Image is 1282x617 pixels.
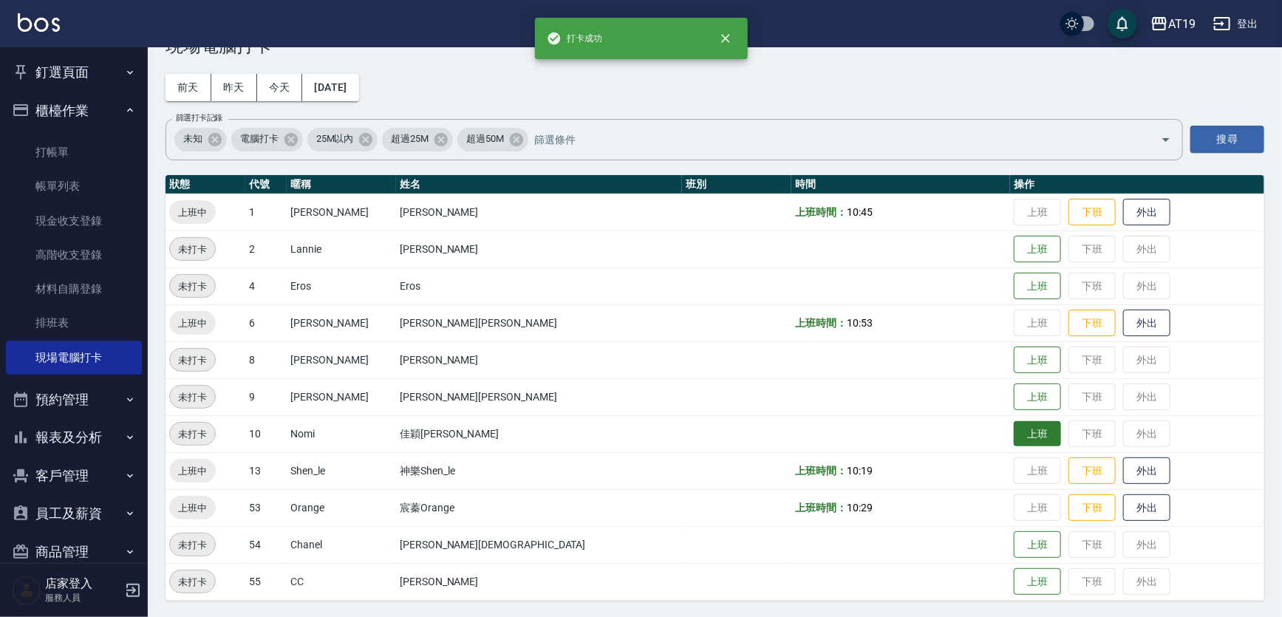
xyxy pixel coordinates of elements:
td: Orange [287,489,396,526]
span: 上班中 [169,500,216,516]
button: 報表及分析 [6,418,142,457]
td: 2 [245,231,287,267]
button: save [1108,9,1137,38]
th: 代號 [245,175,287,194]
button: 商品管理 [6,533,142,571]
b: 上班時間： [795,502,847,514]
button: 釘選頁面 [6,53,142,92]
button: 前天 [166,74,211,101]
button: 下班 [1068,310,1116,337]
td: 4 [245,267,287,304]
td: [PERSON_NAME] [287,341,396,378]
p: 服務人員 [45,591,120,604]
td: Nomi [287,415,396,452]
button: 上班 [1014,273,1061,300]
label: 篩選打卡記錄 [176,112,222,123]
button: 外出 [1123,494,1170,522]
td: [PERSON_NAME] [396,231,682,267]
button: Open [1154,128,1178,151]
td: Eros [287,267,396,304]
td: 54 [245,526,287,563]
td: 55 [245,563,287,600]
span: 未打卡 [170,279,215,294]
span: 10:45 [847,206,873,218]
div: 超過50M [457,128,528,151]
span: 電腦打卡 [231,132,287,146]
td: 神樂Shen_le [396,452,682,489]
button: 下班 [1068,199,1116,226]
span: 打卡成功 [547,31,603,46]
span: 未打卡 [170,574,215,590]
th: 班別 [682,175,791,194]
button: 預約管理 [6,381,142,419]
img: Person [12,576,41,605]
div: AT19 [1168,15,1196,33]
td: 宸蓁Orange [396,489,682,526]
div: 未知 [174,128,227,151]
button: 上班 [1014,531,1061,559]
span: 未打卡 [170,242,215,257]
button: 上班 [1014,421,1061,447]
a: 打帳單 [6,135,142,169]
button: 櫃檯作業 [6,92,142,130]
span: 上班中 [169,205,216,220]
button: 外出 [1123,199,1170,226]
td: Chanel [287,526,396,563]
a: 高階收支登錄 [6,238,142,272]
td: [PERSON_NAME] [396,563,682,600]
span: 未打卡 [170,537,215,553]
span: 未知 [174,132,211,146]
button: 昨天 [211,74,257,101]
span: 10:53 [847,317,873,329]
td: 佳穎[PERSON_NAME] [396,415,682,452]
span: 未打卡 [170,426,215,442]
td: [PERSON_NAME] [287,304,396,341]
td: 1 [245,194,287,231]
button: 客戶管理 [6,457,142,495]
span: 10:19 [847,465,873,477]
b: 上班時間： [795,206,847,218]
td: [PERSON_NAME][PERSON_NAME] [396,304,682,341]
button: 員工及薪資 [6,494,142,533]
td: [PERSON_NAME][DEMOGRAPHIC_DATA] [396,526,682,563]
button: AT19 [1145,9,1201,39]
button: 搜尋 [1190,126,1264,153]
button: [DATE] [302,74,358,101]
td: Eros [396,267,682,304]
td: CC [287,563,396,600]
button: 上班 [1014,347,1061,374]
input: 篩選條件 [531,126,1135,152]
button: 外出 [1123,457,1170,485]
td: 53 [245,489,287,526]
button: 上班 [1014,236,1061,263]
th: 暱稱 [287,175,396,194]
button: 今天 [257,74,303,101]
th: 狀態 [166,175,245,194]
td: Shen_le [287,452,396,489]
td: [PERSON_NAME] [396,341,682,378]
td: [PERSON_NAME][PERSON_NAME] [396,378,682,415]
span: 上班中 [169,463,216,479]
span: 10:29 [847,502,873,514]
h5: 店家登入 [45,576,120,591]
th: 時間 [791,175,1010,194]
td: 10 [245,415,287,452]
img: Logo [18,13,60,32]
span: 未打卡 [170,389,215,405]
a: 排班表 [6,306,142,340]
span: 25M以內 [307,132,363,146]
a: 現場電腦打卡 [6,341,142,375]
div: 電腦打卡 [231,128,303,151]
button: 上班 [1014,568,1061,596]
button: close [709,22,742,55]
td: [PERSON_NAME] [396,194,682,231]
span: 超過50M [457,132,513,146]
a: 帳單列表 [6,169,142,203]
button: 外出 [1123,310,1170,337]
div: 超過25M [382,128,453,151]
button: 下班 [1068,457,1116,485]
td: Lannie [287,231,396,267]
span: 超過25M [382,132,437,146]
span: 未打卡 [170,352,215,368]
td: 9 [245,378,287,415]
